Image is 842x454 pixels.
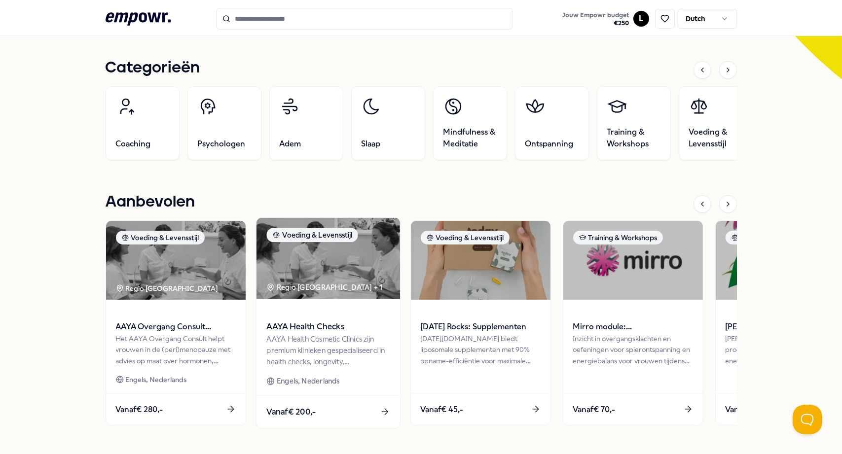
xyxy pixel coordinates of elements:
[351,86,425,160] a: Slaap
[563,19,629,27] span: € 250
[362,138,381,150] span: Slaap
[187,86,261,160] a: Psychologen
[116,333,236,366] div: Het AAYA Overgang Consult helpt vrouwen in de (peri)menopauze met advies op maat over hormonen, m...
[256,217,401,429] a: package imageVoeding & LevensstijlRegio [GEOGRAPHIC_DATA] + 1AAYA Health ChecksAAYA Health Cosmet...
[793,405,822,434] iframe: Help Scout Beacon - Open
[597,86,671,160] a: Training & Workshops
[106,190,195,214] h1: Aanbevolen
[633,11,649,27] button: L
[266,320,390,333] span: AAYA Health Checks
[443,126,497,150] span: Mindfulness & Meditatie
[280,138,301,150] span: Adem
[433,86,507,160] a: Mindfulness & Meditatie
[573,403,616,416] span: Vanaf € 70,-
[525,138,574,150] span: Ontspanning
[689,126,742,150] span: Voeding & Levensstijl
[421,320,541,333] span: [DATE] Rocks: Supplementen
[421,231,510,244] div: Voeding & Levensstijl
[266,281,382,293] div: Regio [GEOGRAPHIC_DATA] + 1
[256,218,400,299] img: package image
[563,221,703,300] img: package image
[198,138,246,150] span: Psychologen
[563,220,703,425] a: package imageTraining & WorkshopsMirro module: OvergangsklachtenInzicht in overgangsklachten en o...
[106,86,180,160] a: Coaching
[573,320,693,333] span: Mirro module: Overgangsklachten
[269,86,343,160] a: Adem
[126,374,187,385] span: Engels, Nederlands
[573,231,663,244] div: Training & Workshops
[607,126,660,150] span: Training & Workshops
[116,403,163,416] span: Vanaf € 280,-
[116,138,151,150] span: Coaching
[726,403,772,416] span: Vanaf € 105,-
[515,86,589,160] a: Ontspanning
[217,8,513,30] input: Search for products, categories or subcategories
[726,231,814,244] div: Voeding & Levensstijl
[573,333,693,366] div: Inzicht in overgangsklachten en oefeningen voor spierontspanning en energiebalans voor vrouwen ti...
[266,228,358,242] div: Voeding & Levensstijl
[276,376,339,387] span: Engels, Nederlands
[116,283,220,294] div: Regio [GEOGRAPHIC_DATA]
[106,221,246,300] img: package image
[116,231,205,244] div: Voeding & Levensstijl
[679,86,753,160] a: Voeding & Levensstijl
[563,11,629,19] span: Jouw Empowr budget
[561,9,631,29] button: Jouw Empowr budget€250
[421,333,541,366] div: [DATE][DOMAIN_NAME] biedt liposomale supplementen met 90% opname-efficiëntie voor maximale gezond...
[106,220,246,425] a: package imageVoeding & LevensstijlRegio [GEOGRAPHIC_DATA] AAYA Overgang Consult GynaecoloogHet AA...
[559,8,633,29] a: Jouw Empowr budget€250
[106,56,200,80] h1: Categorieën
[411,221,550,300] img: package image
[266,333,390,367] div: AAYA Health Cosmetic Clinics zijn premium klinieken gespecialiseerd in health checks, longevity, ...
[266,405,316,418] span: Vanaf € 200,-
[421,403,464,416] span: Vanaf € 45,-
[116,320,236,333] span: AAYA Overgang Consult Gynaecoloog
[410,220,551,425] a: package imageVoeding & Levensstijl[DATE] Rocks: Supplementen[DATE][DOMAIN_NAME] biedt liposomale ...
